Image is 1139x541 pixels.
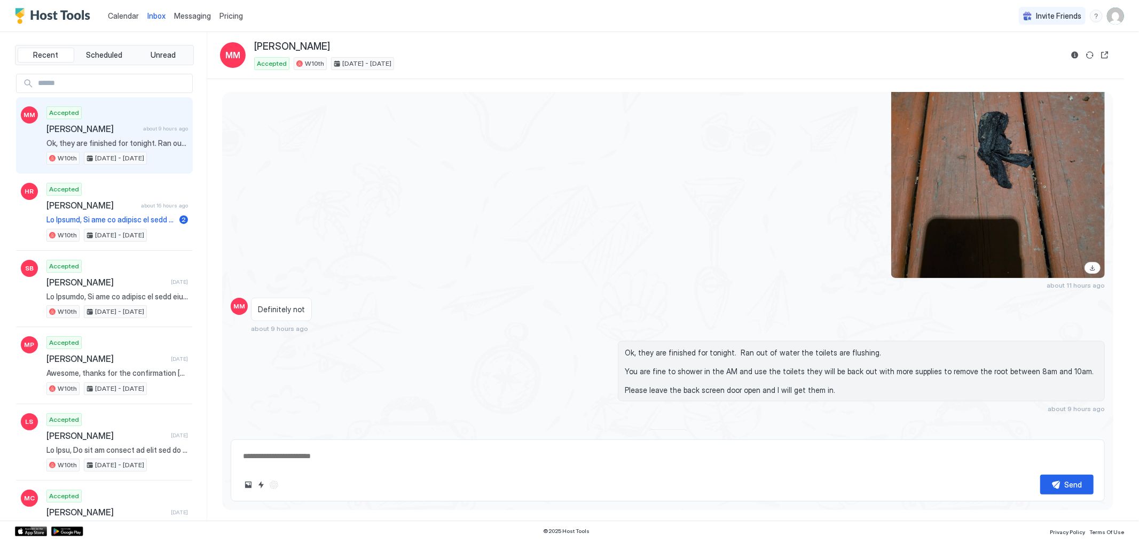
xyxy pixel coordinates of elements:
[1090,10,1103,22] div: menu
[171,355,188,362] span: [DATE]
[46,430,167,441] span: [PERSON_NAME]
[544,528,590,535] span: © 2025 Host Tools
[171,432,188,439] span: [DATE]
[58,230,77,240] span: W10th
[171,279,188,285] span: [DATE]
[25,187,34,196] span: HR
[15,8,95,24] a: Host Tools Logo
[135,48,191,63] button: Unread
[242,478,255,491] button: Upload image
[25,340,35,350] span: MP
[1047,281,1105,289] span: about 11 hours ago
[34,74,192,92] input: Input Field
[46,277,167,288] span: [PERSON_NAME]
[225,49,240,61] span: MM
[95,153,144,163] span: [DATE] - [DATE]
[11,505,36,530] iframe: Intercom live chat
[33,50,58,60] span: Recent
[1089,525,1124,537] a: Terms Of Use
[15,45,194,65] div: tab-group
[1107,7,1124,25] div: User profile
[108,10,139,21] a: Calendar
[46,353,167,364] span: [PERSON_NAME]
[23,110,35,120] span: MM
[25,264,34,273] span: SB
[49,491,79,501] span: Accepted
[95,230,144,240] span: [DATE] - [DATE]
[1036,11,1081,21] span: Invite Friends
[58,460,77,470] span: W10th
[147,11,166,20] span: Inbox
[46,507,167,517] span: [PERSON_NAME]
[255,478,268,491] button: Quick reply
[58,384,77,393] span: W10th
[1085,262,1101,274] a: Download
[1050,529,1085,535] span: Privacy Policy
[342,59,391,68] span: [DATE] - [DATE]
[257,59,287,68] span: Accepted
[174,10,211,21] a: Messaging
[18,48,74,63] button: Recent
[49,338,79,347] span: Accepted
[171,509,188,516] span: [DATE]
[95,460,144,470] span: [DATE] - [DATE]
[141,202,188,209] span: about 16 hours ago
[305,59,324,68] span: W10th
[625,348,1098,395] span: Ok, they are finished for tonight. Ran out of water the toilets are flushing. You are fine to sho...
[258,305,305,314] span: Definitely not
[58,153,77,163] span: W10th
[174,11,211,20] span: Messaging
[95,307,144,316] span: [DATE] - [DATE]
[1098,49,1111,61] button: Open reservation
[182,215,186,223] span: 2
[233,302,245,311] span: MM
[46,292,188,302] span: Lo Ipsumdo, Si ame co adipisc el sedd eiu te inc utla! Etdo mag ali enimadm venia qu nost exer: U...
[46,215,175,225] span: Lo Ipsumd, Si ame co adipisc el sedd eiu te inc utla! Etdo mag ali enimadm venia qu nost exer: Ul...
[24,493,35,503] span: MC
[1089,529,1124,535] span: Terms Of Use
[46,138,188,148] span: Ok, they are finished for tonight. Ran out of water the toilets are flushing. You are fine to sho...
[49,261,79,271] span: Accepted
[254,41,330,53] span: [PERSON_NAME]
[219,11,243,21] span: Pricing
[76,48,133,63] button: Scheduled
[49,108,79,118] span: Accepted
[1083,49,1096,61] button: Sync reservation
[58,307,77,316] span: W10th
[51,527,83,536] a: Google Play Store
[87,50,123,60] span: Scheduled
[95,384,144,393] span: [DATE] - [DATE]
[46,445,188,455] span: Lo Ipsu, Do sit am consect ad elit sed do eiu temp! Inci utl etd magnaal enima mi veni quis: Nost...
[143,125,188,132] span: about 9 hours ago
[46,368,188,378] span: Awesome, thanks for the confirmation [PERSON_NAME]!
[15,527,47,536] a: App Store
[251,324,308,333] span: about 9 hours ago
[46,123,139,134] span: [PERSON_NAME]
[26,417,34,427] span: LS
[151,50,176,60] span: Unread
[1065,479,1082,490] div: Send
[49,415,79,424] span: Accepted
[108,11,139,20] span: Calendar
[1069,49,1081,61] button: Reservation information
[46,200,137,211] span: [PERSON_NAME]
[1048,405,1105,413] span: about 9 hours ago
[1050,525,1085,537] a: Privacy Policy
[49,184,79,194] span: Accepted
[1040,475,1094,494] button: Send
[147,10,166,21] a: Inbox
